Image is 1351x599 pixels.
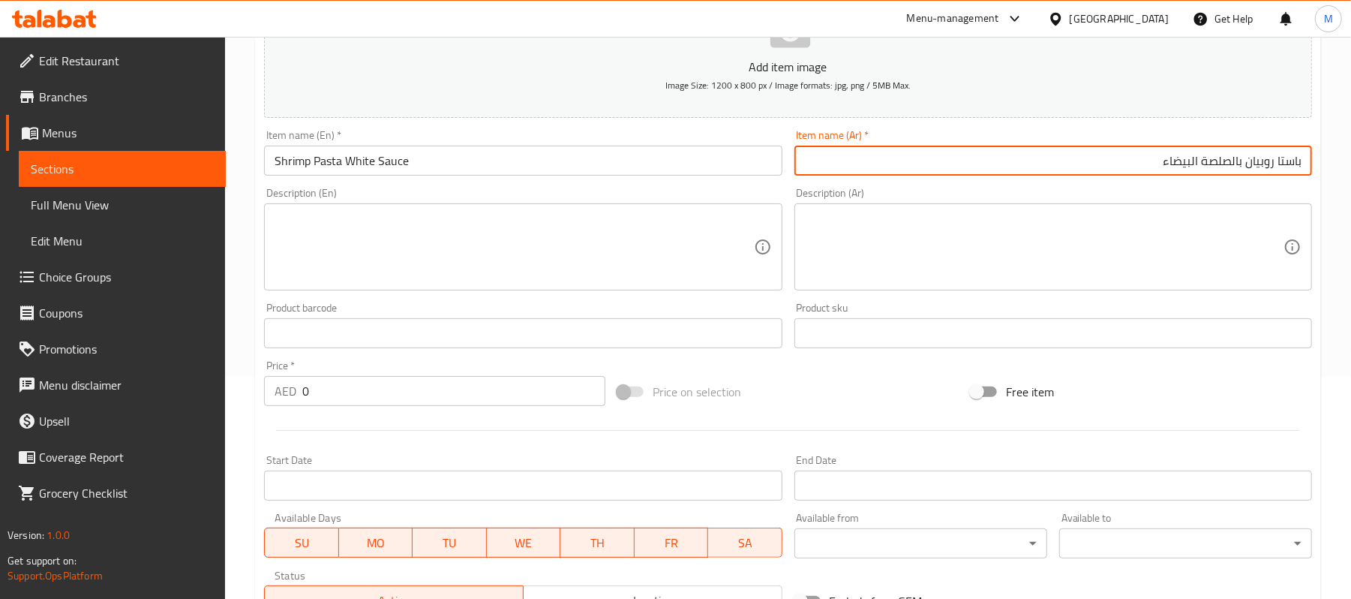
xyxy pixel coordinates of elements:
div: Menu-management [907,10,999,28]
span: SA [714,532,776,554]
span: TH [566,532,629,554]
input: Enter name Ar [794,146,1312,176]
span: Menu disclaimer [39,376,214,394]
p: Add item image [287,58,1289,76]
a: Edit Menu [19,223,226,259]
button: SA [708,528,782,558]
button: WE [487,528,561,558]
input: Please enter price [302,376,605,406]
p: AED [275,382,296,400]
a: Support.OpsPlatform [8,566,103,585]
a: Promotions [6,331,226,367]
span: Choice Groups [39,268,214,286]
span: Full Menu View [31,196,214,214]
span: MO [345,532,407,554]
input: Enter name En [264,146,782,176]
span: Coupons [39,304,214,322]
span: SU [271,532,332,554]
a: Sections [19,151,226,187]
a: Menu disclaimer [6,367,226,403]
span: Sections [31,160,214,178]
button: SU [264,528,338,558]
span: M [1324,11,1333,27]
span: Promotions [39,340,214,358]
button: TU [413,528,487,558]
span: Free item [1006,383,1054,401]
input: Please enter product barcode [264,318,782,348]
span: Version: [8,525,44,545]
input: Please enter product sku [794,318,1312,348]
span: Image Size: 1200 x 800 px / Image formats: jpg, png / 5MB Max. [665,77,911,94]
div: ​ [1059,528,1312,558]
span: FR [641,532,703,554]
div: ​ [794,528,1047,558]
span: TU [419,532,481,554]
a: Branches [6,79,226,115]
button: FR [635,528,709,558]
a: Choice Groups [6,259,226,295]
span: Edit Restaurant [39,52,214,70]
span: Coverage Report [39,448,214,466]
a: Menus [6,115,226,151]
a: Coverage Report [6,439,226,475]
span: Branches [39,88,214,106]
span: Get support on: [8,551,77,570]
button: TH [560,528,635,558]
span: Price on selection [653,383,741,401]
div: [GEOGRAPHIC_DATA] [1070,11,1169,27]
span: Menus [42,124,214,142]
span: Edit Menu [31,232,214,250]
a: Edit Restaurant [6,43,226,79]
a: Full Menu View [19,187,226,223]
a: Upsell [6,403,226,439]
span: WE [493,532,555,554]
a: Grocery Checklist [6,475,226,511]
span: Upsell [39,412,214,430]
span: Grocery Checklist [39,484,214,502]
button: MO [339,528,413,558]
a: Coupons [6,295,226,331]
span: 1.0.0 [47,525,70,545]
